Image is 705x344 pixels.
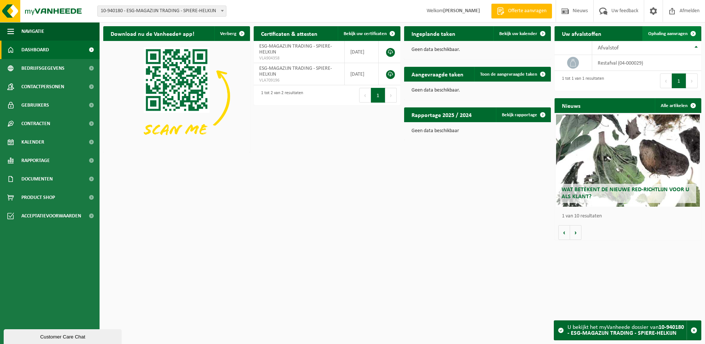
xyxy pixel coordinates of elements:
[499,31,537,36] span: Bekijk uw kalender
[345,63,379,85] td: [DATE]
[655,98,701,113] a: Alle artikelen
[556,114,700,207] a: Wat betekent de nieuwe RED-richtlijn voor u als klant?
[496,107,550,122] a: Bekijk rapportage
[257,87,303,103] div: 1 tot 2 van 2 resultaten
[592,55,701,71] td: restafval (04-000029)
[648,31,688,36] span: Ophaling aanvragen
[21,207,81,225] span: Acceptatievoorwaarden
[359,88,371,103] button: Previous
[259,66,332,77] span: ESG-MAGAZIJN TRADING - SPIERE-HELKIJN
[598,45,619,51] span: Afvalstof
[491,4,552,18] a: Offerte aanvragen
[385,88,397,103] button: Next
[555,26,609,41] h2: Uw afvalstoffen
[411,47,543,52] p: Geen data beschikbaar.
[259,44,332,55] span: ESG-MAGAZIJN TRADING - SPIERE-HELKIJN
[506,7,548,15] span: Offerte aanvragen
[97,6,226,17] span: 10-940180 - ESG-MAGAZIJN TRADING - SPIERE-HELKIJN
[21,41,49,59] span: Dashboard
[493,26,550,41] a: Bekijk uw kalender
[4,328,123,344] iframe: chat widget
[660,73,672,88] button: Previous
[555,98,588,113] h2: Nieuws
[686,73,698,88] button: Next
[259,55,339,61] span: VLA904358
[411,88,543,93] p: Geen data beschikbaar.
[567,321,687,340] div: U bekijkt het myVanheede dossier van
[480,72,537,77] span: Toon de aangevraagde taken
[103,41,250,151] img: Download de VHEPlus App
[642,26,701,41] a: Ophaling aanvragen
[21,151,50,170] span: Rapportage
[21,114,50,133] span: Contracten
[21,170,53,188] span: Documenten
[21,96,49,114] span: Gebruikers
[254,26,325,41] h2: Certificaten & attesten
[404,67,471,81] h2: Aangevraagde taken
[562,187,689,200] span: Wat betekent de nieuwe RED-richtlijn voor u als klant?
[21,188,55,207] span: Product Shop
[404,107,479,122] h2: Rapportage 2025 / 2024
[567,324,684,336] strong: 10-940180 - ESG-MAGAZIJN TRADING - SPIERE-HELKIJN
[443,8,480,14] strong: [PERSON_NAME]
[558,225,570,240] button: Vorige
[672,73,686,88] button: 1
[562,214,698,219] p: 1 van 10 resultaten
[21,78,64,96] span: Contactpersonen
[259,78,339,83] span: VLA709196
[214,26,249,41] button: Verberg
[558,73,604,89] div: 1 tot 1 van 1 resultaten
[21,22,44,41] span: Navigatie
[371,88,385,103] button: 1
[570,225,581,240] button: Volgende
[98,6,226,16] span: 10-940180 - ESG-MAGAZIJN TRADING - SPIERE-HELKIJN
[21,133,44,151] span: Kalender
[220,31,236,36] span: Verberg
[344,31,387,36] span: Bekijk uw certificaten
[474,67,550,82] a: Toon de aangevraagde taken
[338,26,400,41] a: Bekijk uw certificaten
[411,128,543,134] p: Geen data beschikbaar
[345,41,379,63] td: [DATE]
[21,59,65,78] span: Bedrijfsgegevens
[103,26,202,41] h2: Download nu de Vanheede+ app!
[404,26,463,41] h2: Ingeplande taken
